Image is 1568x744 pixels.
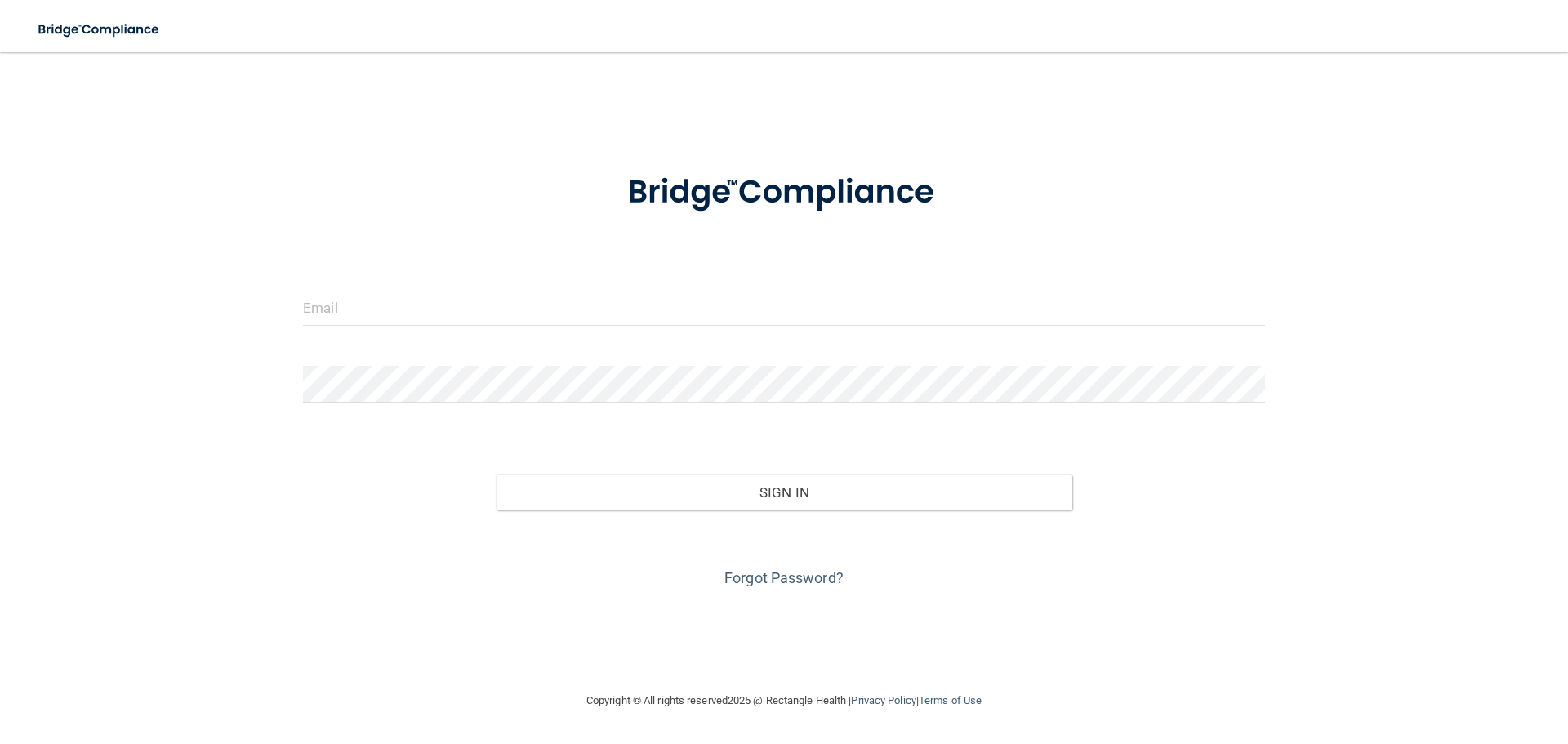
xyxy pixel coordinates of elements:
[594,150,974,235] img: bridge_compliance_login_screen.278c3ca4.svg
[919,694,982,706] a: Terms of Use
[303,289,1265,326] input: Email
[724,569,844,586] a: Forgot Password?
[486,675,1082,727] div: Copyright © All rights reserved 2025 @ Rectangle Health | |
[24,13,175,47] img: bridge_compliance_login_screen.278c3ca4.svg
[496,474,1073,510] button: Sign In
[851,694,915,706] a: Privacy Policy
